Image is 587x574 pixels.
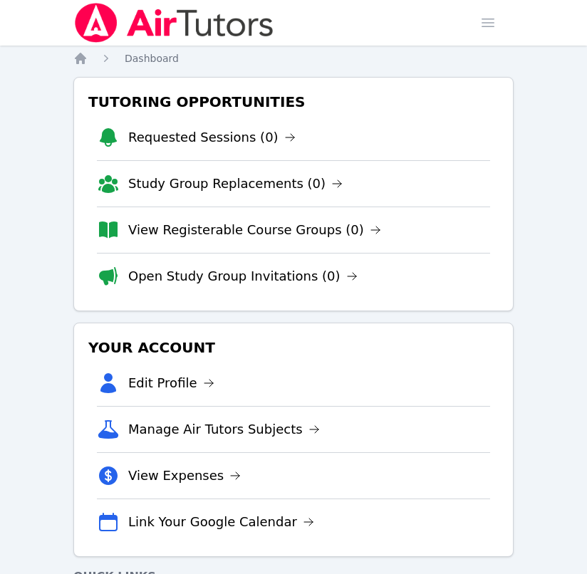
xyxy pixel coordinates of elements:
nav: Breadcrumb [73,51,514,66]
a: View Registerable Course Groups (0) [128,220,381,240]
a: View Expenses [128,466,241,486]
a: Dashboard [125,51,179,66]
a: Open Study Group Invitations (0) [128,266,358,286]
span: Dashboard [125,53,179,64]
img: Air Tutors [73,3,275,43]
a: Edit Profile [128,373,214,393]
h3: Your Account [85,335,502,360]
a: Link Your Google Calendar [128,512,314,532]
h3: Tutoring Opportunities [85,89,502,115]
a: Requested Sessions (0) [128,127,296,147]
a: Manage Air Tutors Subjects [128,419,320,439]
a: Study Group Replacements (0) [128,174,343,194]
